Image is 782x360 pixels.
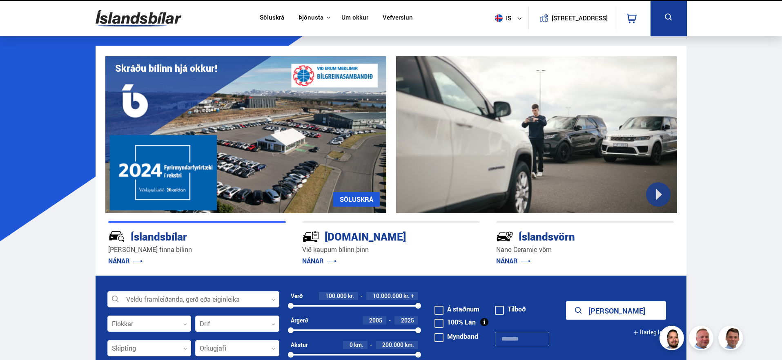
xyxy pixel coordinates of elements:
div: Íslandsbílar [108,229,257,243]
span: 10.000.000 [373,292,402,300]
span: 100.000 [325,292,347,300]
label: Tilboð [495,306,526,312]
button: Ítarleg leit [633,323,666,342]
a: Vefverslun [383,14,413,22]
div: Akstur [291,342,308,348]
button: Þjónusta [299,14,323,22]
p: Nano Ceramic vörn [496,245,674,254]
span: is [492,14,512,22]
h1: Skráðu bílinn hjá okkur! [115,63,217,74]
a: NÁNAR [302,256,337,265]
div: [DOMAIN_NAME] [302,229,451,243]
span: kr. [403,293,410,299]
button: is [492,6,528,30]
img: tr5P-W3DuiFaO7aO.svg [302,228,319,245]
img: nhp88E3Fdnt1Opn2.png [661,327,685,351]
img: G0Ugv5HjCgRt.svg [96,5,181,31]
img: eKx6w-_Home_640_.png [105,56,386,213]
a: Söluskrá [260,14,284,22]
span: 2005 [369,316,382,324]
span: km. [354,342,363,348]
img: JRvxyua_JYH6wB4c.svg [108,228,125,245]
div: Íslandsvörn [496,229,645,243]
button: [STREET_ADDRESS] [555,15,605,22]
div: Árgerð [291,317,308,324]
button: [PERSON_NAME] [566,301,666,320]
p: [PERSON_NAME] finna bílinn [108,245,286,254]
a: [STREET_ADDRESS] [533,7,612,30]
span: 200.000 [382,341,403,349]
label: 100% Lán [434,319,476,325]
label: Myndband [434,333,478,340]
span: 0 [350,341,353,349]
span: + [411,293,414,299]
span: kr. [348,293,354,299]
p: Við kaupum bílinn þinn [302,245,480,254]
img: FbJEzSuNWCJXmdc-.webp [720,327,744,351]
img: svg+xml;base64,PHN2ZyB4bWxucz0iaHR0cDovL3d3dy53My5vcmcvMjAwMC9zdmciIHdpZHRoPSI1MTIiIGhlaWdodD0iNT... [495,14,503,22]
img: siFngHWaQ9KaOqBr.png [690,327,715,351]
label: Á staðnum [434,306,479,312]
a: SÖLUSKRÁ [333,192,380,207]
a: NÁNAR [108,256,143,265]
img: -Svtn6bYgwAsiwNX.svg [496,228,513,245]
div: Verð [291,293,303,299]
span: km. [405,342,414,348]
span: 2025 [401,316,414,324]
a: Um okkur [341,14,368,22]
a: NÁNAR [496,256,531,265]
